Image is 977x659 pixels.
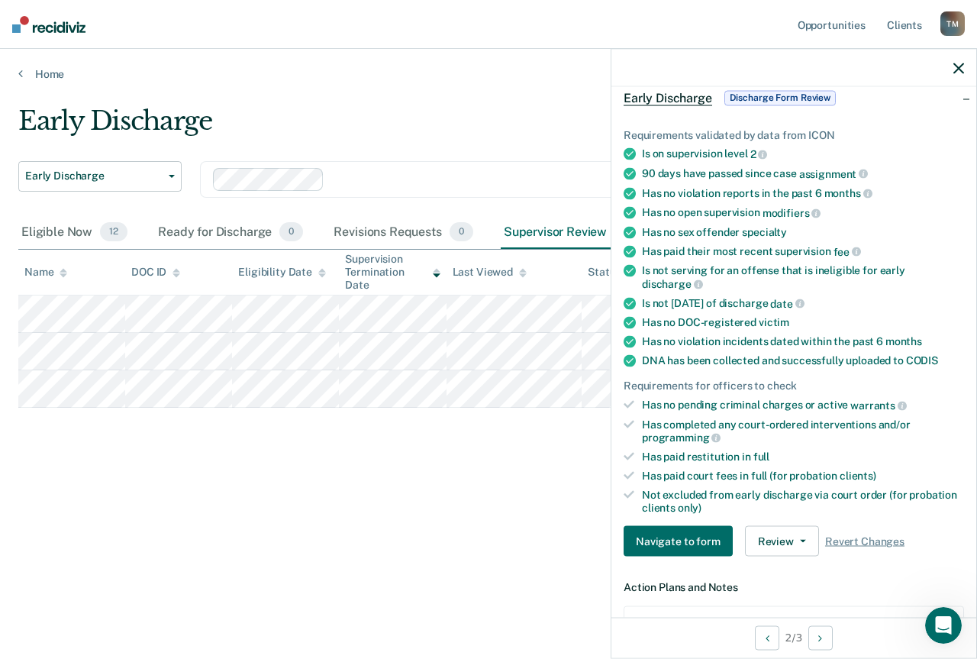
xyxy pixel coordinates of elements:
[642,296,964,310] div: Is not [DATE] of discharge
[642,264,964,290] div: Is not serving for an offense that is ineligible for early
[678,501,701,513] span: only)
[642,335,964,348] div: Has no violation incidents dated within the past 6
[642,316,964,329] div: Has no DOC-registered
[642,470,964,483] div: Has paid court fees in full (for probation
[279,222,303,242] span: 0
[624,90,712,105] span: Early Discharge
[238,266,326,279] div: Eligibility Date
[642,431,721,444] span: programming
[906,354,938,367] span: CODIS
[642,354,964,367] div: DNA has been collected and successfully uploaded to
[724,90,836,105] span: Discharge Form Review
[24,266,67,279] div: Name
[18,67,959,81] a: Home
[611,617,976,657] div: 2 / 3
[742,225,787,237] span: specialty
[131,266,180,279] div: DOC ID
[642,278,703,290] span: discharge
[100,222,127,242] span: 12
[155,216,306,250] div: Ready for Discharge
[642,147,964,161] div: Is on supervision level
[850,399,907,412] span: warrants
[624,526,733,557] button: Navigate to form
[799,167,868,179] span: assignment
[624,128,964,141] div: Requirements validated by data from ICON
[453,266,527,279] div: Last Viewed
[753,451,769,463] span: full
[770,297,804,309] span: date
[624,526,739,557] a: Navigate to form link
[642,418,964,444] div: Has completed any court-ordered interventions and/or
[611,73,976,122] div: Early DischargeDischarge Form Review
[808,625,833,650] button: Next Opportunity
[642,186,964,200] div: Has no violation reports in the past 6
[940,11,965,36] div: T M
[624,581,964,594] dt: Action Plans and Notes
[450,222,473,242] span: 0
[642,225,964,238] div: Has no sex offender
[759,316,789,328] span: victim
[642,399,964,412] div: Has no pending criminal charges or active
[885,335,922,347] span: months
[25,170,163,183] span: Early Discharge
[642,488,964,514] div: Not excluded from early discharge via court order (for probation clients
[642,167,964,181] div: 90 days have passed since case
[834,245,861,257] span: fee
[501,216,643,250] div: Supervisor Review
[763,207,821,219] span: modifiers
[18,216,131,250] div: Eligible Now
[750,148,768,160] span: 2
[755,625,779,650] button: Previous Opportunity
[642,451,964,464] div: Has paid restitution in
[331,216,476,250] div: Revisions Requests
[12,16,85,33] img: Recidiviz
[840,470,876,482] span: clients)
[18,105,898,149] div: Early Discharge
[825,535,904,548] span: Revert Changes
[345,253,440,291] div: Supervision Termination Date
[642,244,964,258] div: Has paid their most recent supervision
[824,187,872,199] span: months
[642,206,964,220] div: Has no open supervision
[745,526,819,557] button: Review
[925,607,962,644] iframe: Intercom live chat
[624,380,964,392] div: Requirements for officers to check
[588,266,621,279] div: Status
